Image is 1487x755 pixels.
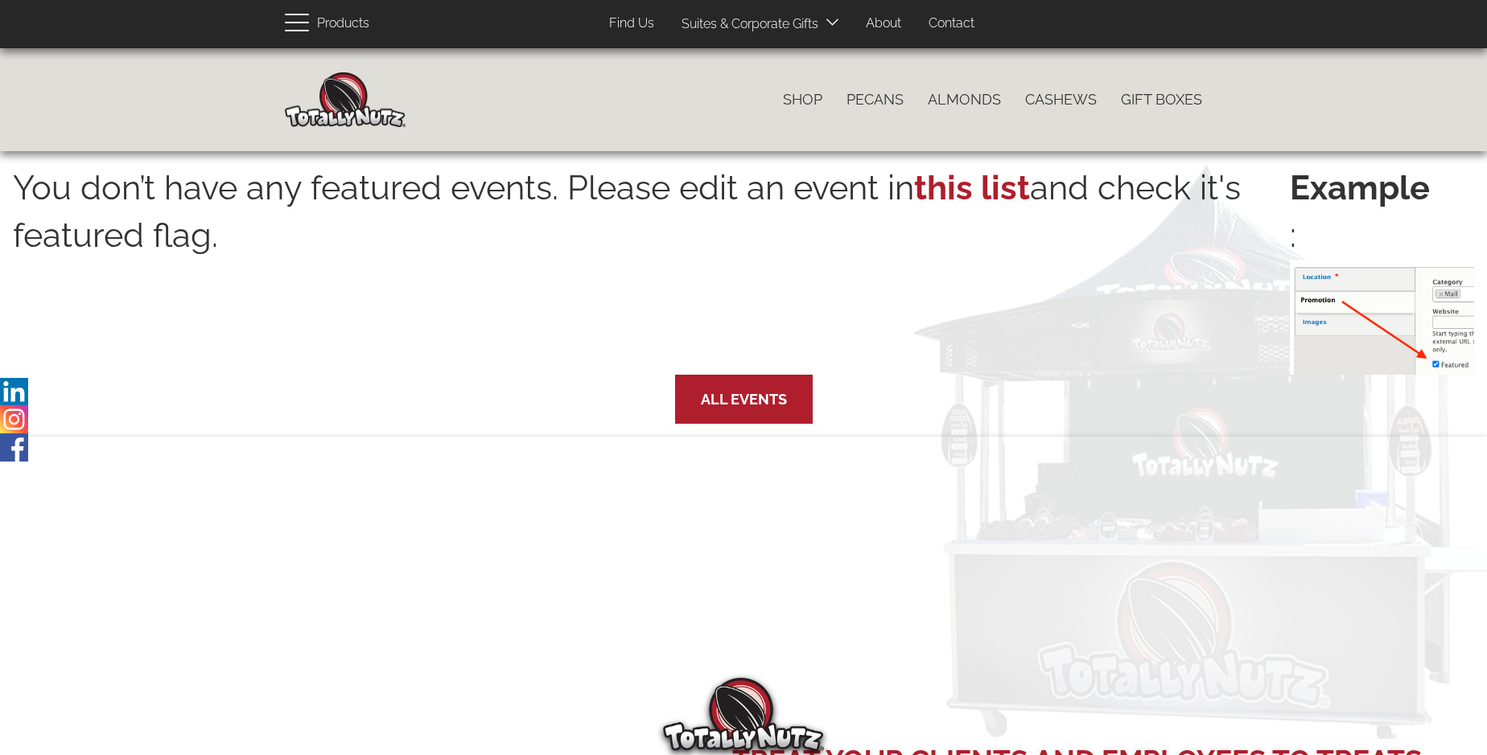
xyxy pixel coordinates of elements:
a: Find Us [597,8,666,39]
p: : [1290,164,1474,375]
a: All Events [701,391,787,408]
a: Contact [917,8,987,39]
img: featured-event.png [1290,260,1474,375]
img: Totally Nutz Logo [663,678,824,751]
a: Gift Boxes [1109,83,1214,117]
a: Cashews [1013,83,1109,117]
a: Almonds [916,83,1013,117]
a: About [854,8,913,39]
a: this list [914,168,1030,207]
a: Pecans [834,83,916,117]
a: Shop [771,83,834,117]
a: Suites & Corporate Gifts [669,9,823,40]
p: You don’t have any featured events. Please edit an event in and check it's featured flag. [13,164,1290,367]
img: Home [285,72,406,127]
span: Products [317,12,369,35]
strong: Example [1290,164,1474,211]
